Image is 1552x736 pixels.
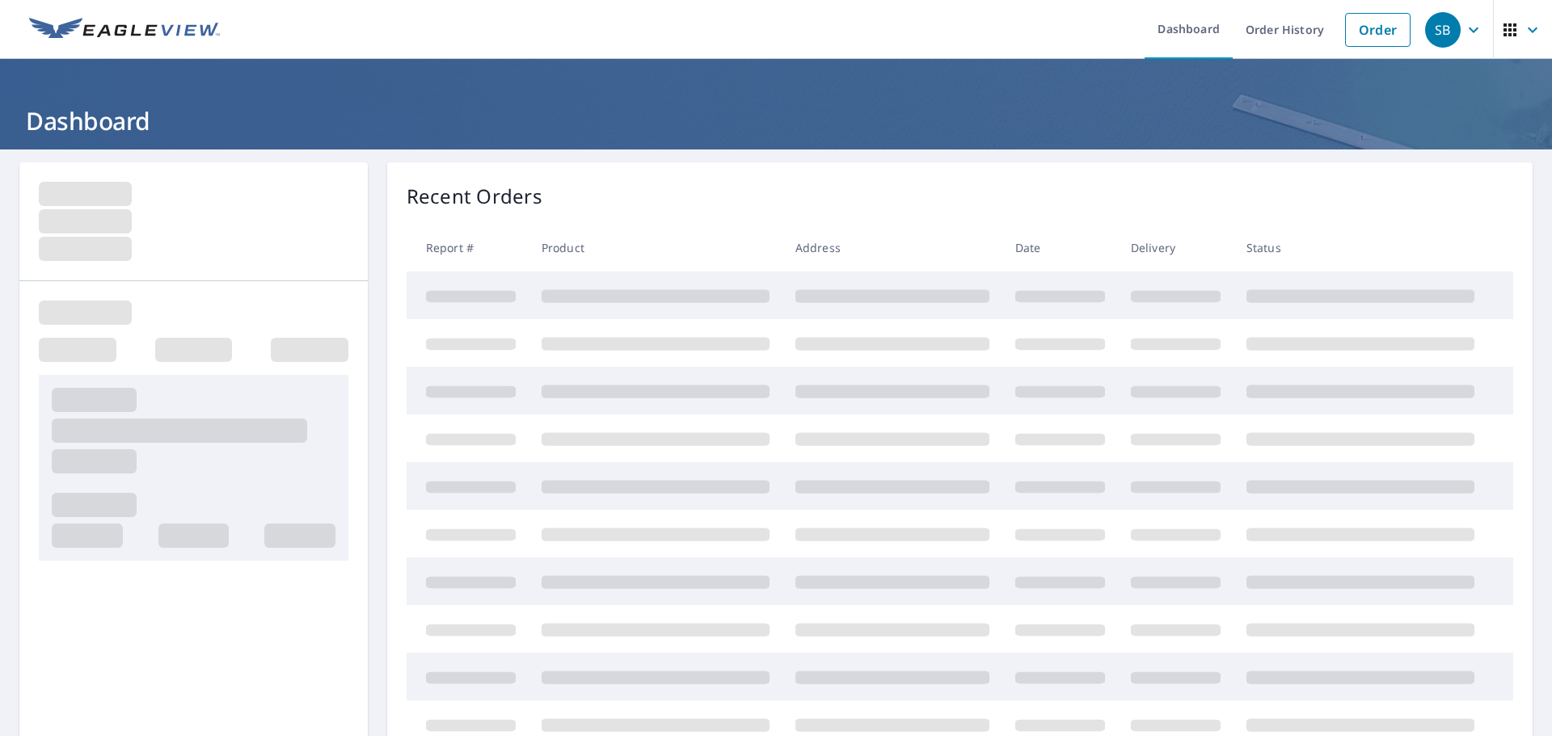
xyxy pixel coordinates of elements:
[29,18,220,42] img: EV Logo
[1425,12,1461,48] div: SB
[407,182,542,211] p: Recent Orders
[1234,224,1487,271] th: Status
[1002,224,1118,271] th: Date
[407,224,529,271] th: Report #
[782,224,1002,271] th: Address
[19,104,1533,137] h1: Dashboard
[529,224,782,271] th: Product
[1118,224,1234,271] th: Delivery
[1345,13,1411,47] a: Order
